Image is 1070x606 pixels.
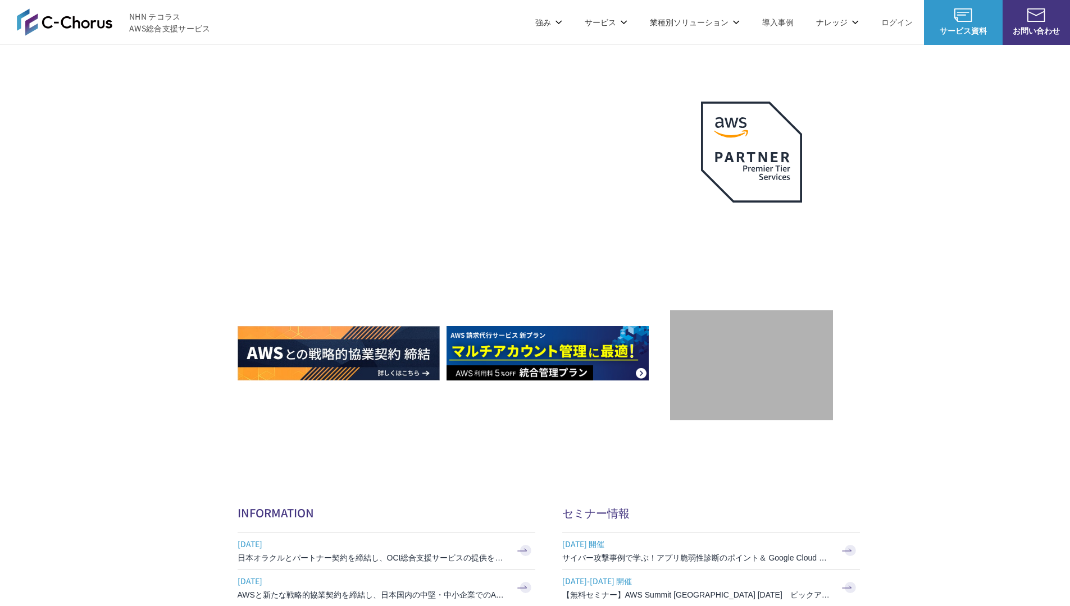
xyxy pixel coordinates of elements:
span: [DATE] 開催 [562,535,832,552]
p: AWSの導入からコスト削減、 構成・運用の最適化からデータ活用まで 規模や業種業態を問わない マネージドサービスで [238,124,670,173]
img: AWS総合支援サービス C-Chorus サービス資料 [954,8,972,22]
span: [DATE]-[DATE] 開催 [562,572,832,589]
p: 強み [535,16,562,28]
h2: セミナー情報 [562,504,860,521]
p: サービス [585,16,627,28]
span: [DATE] [238,572,507,589]
span: サービス資料 [924,25,1003,36]
a: [DATE] AWSと新たな戦略的協業契約を締結し、日本国内の中堅・中小企業でのAWS活用を加速 [238,570,535,606]
p: 業種別ソリューション [650,16,740,28]
img: AWSとの戦略的協業契約 締結 [238,326,440,380]
img: 契約件数 [693,327,811,409]
h3: 日本オラクルとパートナー契約を締結し、OCI総合支援サービスの提供を開始 [238,552,507,563]
img: お問い合わせ [1027,8,1045,22]
img: AWSプレミアティアサービスパートナー [701,102,802,203]
a: [DATE] 開催 サイバー攻撃事例で学ぶ！アプリ脆弱性診断のポイント＆ Google Cloud セキュリティ対策 [562,532,860,569]
span: お問い合わせ [1003,25,1070,36]
a: [DATE]-[DATE] 開催 【無料セミナー】AWS Summit [GEOGRAPHIC_DATA] [DATE] ピックアップセッション [562,570,860,606]
a: ログイン [881,16,913,28]
a: 導入事例 [762,16,794,28]
em: AWS [739,216,764,232]
span: NHN テコラス AWS総合支援サービス [129,11,211,34]
h2: INFORMATION [238,504,535,521]
h3: サイバー攻撃事例で学ぶ！アプリ脆弱性診断のポイント＆ Google Cloud セキュリティ対策 [562,552,832,563]
a: [DATE] 日本オラクルとパートナー契約を締結し、OCI総合支援サービスの提供を開始 [238,532,535,569]
img: AWS請求代行サービス 統合管理プラン [447,326,649,380]
h1: AWS ジャーニーの 成功を実現 [238,185,670,292]
a: AWS総合支援サービス C-Chorus NHN テコラスAWS総合支援サービス [17,8,211,35]
h3: 【無料セミナー】AWS Summit [GEOGRAPHIC_DATA] [DATE] ピックアップセッション [562,589,832,600]
h3: AWSと新たな戦略的協業契約を締結し、日本国内の中堅・中小企業でのAWS活用を加速 [238,589,507,600]
p: ナレッジ [816,16,859,28]
p: 最上位プレミアティア サービスパートナー [687,216,816,259]
img: AWS総合支援サービス C-Chorus [17,8,112,35]
span: [DATE] [238,535,507,552]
